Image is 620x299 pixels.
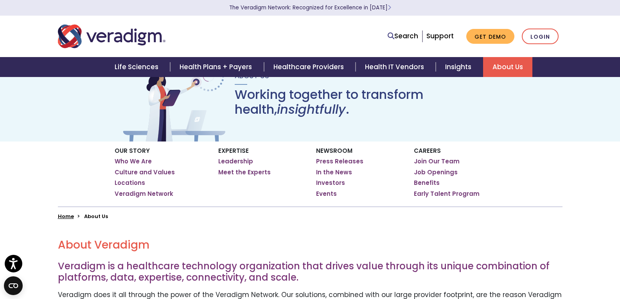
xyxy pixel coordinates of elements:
[264,57,356,77] a: Healthcare Providers
[277,100,346,118] em: insightfully
[115,168,175,176] a: Culture and Values
[316,168,352,176] a: In the News
[218,158,253,165] a: Leadership
[483,57,532,77] a: About Us
[388,31,418,41] a: Search
[170,57,264,77] a: Health Plans + Payers
[58,213,74,220] a: Home
[388,4,391,11] span: Learn More
[229,4,391,11] a: The Veradigm Network: Recognized for Excellence in [DATE]Learn More
[466,29,514,44] a: Get Demo
[414,158,460,165] a: Join Our Team
[115,179,145,187] a: Locations
[218,168,271,176] a: Meet the Experts
[414,168,458,176] a: Job Openings
[414,179,440,187] a: Benefits
[58,261,562,283] h3: Veradigm is a healthcare technology organization that drives value through its unique combination...
[356,57,436,77] a: Health IT Vendors
[58,23,165,49] img: Veradigm logo
[58,238,562,252] h2: About Veradigm
[414,190,480,198] a: Early Talent Program
[522,29,559,45] a: Login
[4,276,23,295] button: Open CMP widget
[316,179,345,187] a: Investors
[105,57,170,77] a: Life Sciences
[235,87,499,117] h1: Working together to transform health, .
[316,158,363,165] a: Press Releases
[436,57,483,77] a: Insights
[426,31,454,41] a: Support
[316,190,337,198] a: Events
[115,158,152,165] a: Who We Are
[115,190,173,198] a: Veradigm Network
